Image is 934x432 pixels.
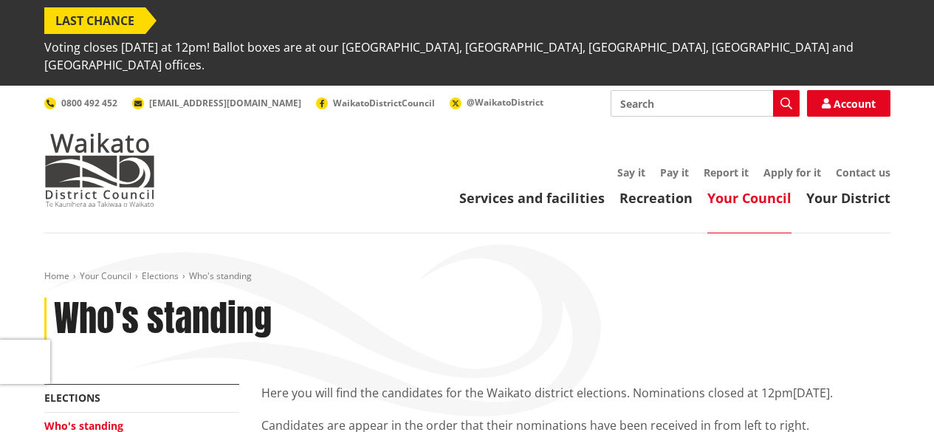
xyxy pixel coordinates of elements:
a: Account [807,90,890,117]
a: Pay it [660,165,689,179]
a: Home [44,270,69,282]
span: @WaikatoDistrict [467,96,543,109]
p: Here you will find the candidates for the Waikato district elections. Nominations closed at 12pm[... [261,384,890,402]
a: Your District [806,189,890,207]
a: Apply for it [763,165,821,179]
a: Your Council [80,270,131,282]
a: Say it [617,165,645,179]
a: Contact us [836,165,890,179]
input: Search input [611,90,800,117]
span: Who's standing [189,270,252,282]
a: Your Council [707,189,792,207]
span: [EMAIL_ADDRESS][DOMAIN_NAME] [149,97,301,109]
img: Waikato District Council - Te Kaunihera aa Takiwaa o Waikato [44,133,155,207]
a: Elections [44,391,100,405]
h1: Who's standing [54,298,272,340]
a: Services and facilities [459,189,605,207]
span: 0800 492 452 [61,97,117,109]
span: WaikatoDistrictCouncil [333,97,435,109]
a: [EMAIL_ADDRESS][DOMAIN_NAME] [132,97,301,109]
a: WaikatoDistrictCouncil [316,97,435,109]
a: 0800 492 452 [44,97,117,109]
a: Elections [142,270,179,282]
a: Report it [704,165,749,179]
span: Voting closes [DATE] at 12pm! Ballot boxes are at our [GEOGRAPHIC_DATA], [GEOGRAPHIC_DATA], [GEOG... [44,34,890,78]
nav: breadcrumb [44,270,890,283]
a: @WaikatoDistrict [450,96,543,109]
span: LAST CHANCE [44,7,145,34]
a: Recreation [619,189,693,207]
